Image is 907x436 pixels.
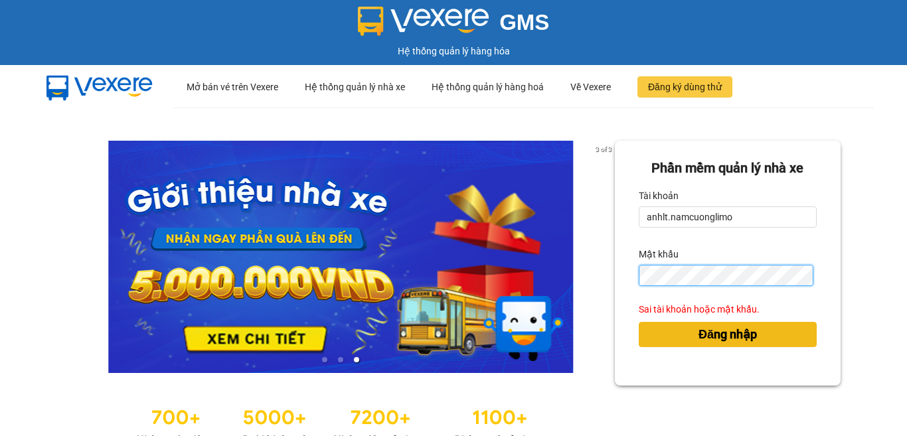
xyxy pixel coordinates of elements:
img: mbUUG5Q.png [33,65,166,109]
input: Tài khoản [639,206,817,228]
span: Đăng ký dùng thử [648,80,722,94]
div: Hệ thống quản lý hàng hoá [432,66,544,108]
div: Hệ thống quản lý hàng hóa [3,44,904,58]
img: logo 2 [358,7,489,36]
label: Tài khoản [639,185,679,206]
button: previous slide / item [66,141,85,373]
input: Mật khẩu [639,265,813,286]
button: Đăng ký dùng thử [637,76,732,98]
li: slide item 3 [354,357,359,362]
li: slide item 2 [338,357,343,362]
div: Phần mềm quản lý nhà xe [639,158,817,179]
div: Hệ thống quản lý nhà xe [305,66,405,108]
a: GMS [358,20,550,31]
button: Đăng nhập [639,322,817,347]
li: slide item 1 [322,357,327,362]
span: GMS [499,10,549,35]
button: next slide / item [596,141,615,373]
div: Sai tài khoản hoặc mật khẩu. [639,302,817,317]
div: Mở bán vé trên Vexere [187,66,278,108]
div: Về Vexere [570,66,611,108]
p: 3 of 3 [592,141,615,158]
span: Đăng nhập [699,325,757,344]
label: Mật khẩu [639,244,679,265]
